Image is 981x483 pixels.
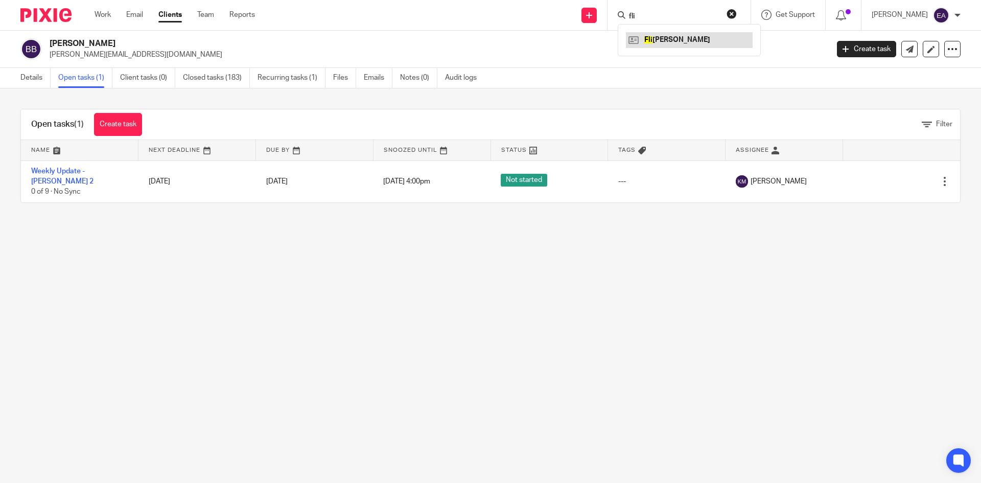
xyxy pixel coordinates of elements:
[20,8,72,22] img: Pixie
[50,50,822,60] p: [PERSON_NAME][EMAIL_ADDRESS][DOMAIN_NAME]
[31,168,94,185] a: Weekly Update - [PERSON_NAME] 2
[501,147,527,153] span: Status
[258,68,325,88] a: Recurring tasks (1)
[31,119,84,130] h1: Open tasks
[776,11,815,18] span: Get Support
[736,175,748,188] img: svg%3E
[333,68,356,88] a: Files
[138,160,256,202] td: [DATE]
[933,7,949,24] img: svg%3E
[400,68,437,88] a: Notes (0)
[383,178,430,185] span: [DATE] 4:00pm
[120,68,175,88] a: Client tasks (0)
[58,68,112,88] a: Open tasks (1)
[618,147,636,153] span: Tags
[50,38,667,49] h2: [PERSON_NAME]
[94,113,142,136] a: Create task
[31,188,81,195] span: 0 of 9 · No Sync
[229,10,255,20] a: Reports
[727,9,737,19] button: Clear
[20,68,51,88] a: Details
[628,12,720,21] input: Search
[95,10,111,20] a: Work
[126,10,143,20] a: Email
[872,10,928,20] p: [PERSON_NAME]
[618,176,715,187] div: ---
[445,68,484,88] a: Audit logs
[74,120,84,128] span: (1)
[384,147,437,153] span: Snoozed Until
[936,121,952,128] span: Filter
[837,41,896,57] a: Create task
[183,68,250,88] a: Closed tasks (183)
[501,174,547,187] span: Not started
[364,68,392,88] a: Emails
[266,178,288,185] span: [DATE]
[20,38,42,60] img: svg%3E
[751,176,807,187] span: [PERSON_NAME]
[197,10,214,20] a: Team
[158,10,182,20] a: Clients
